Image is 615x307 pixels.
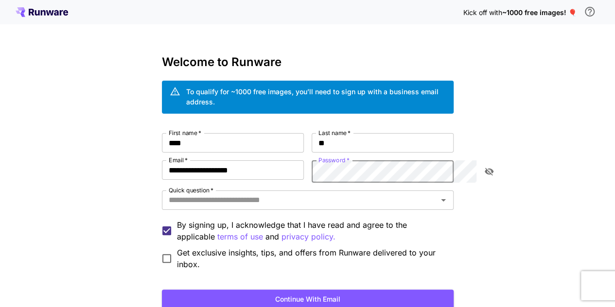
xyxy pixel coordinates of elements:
h3: Welcome to Runware [162,55,454,69]
p: terms of use [217,231,263,243]
button: Open [437,193,450,207]
label: Email [169,156,188,164]
button: By signing up, I acknowledge that I have read and agree to the applicable and privacy policy. [217,231,263,243]
button: In order to qualify for free credit, you need to sign up with a business email address and click ... [580,2,599,21]
span: Kick off with [463,8,502,17]
button: By signing up, I acknowledge that I have read and agree to the applicable terms of use and [281,231,335,243]
p: By signing up, I acknowledge that I have read and agree to the applicable and [177,219,446,243]
label: First name [169,129,201,137]
label: Quick question [169,186,213,194]
span: ~1000 free images! 🎈 [502,8,576,17]
label: Password [318,156,350,164]
span: Get exclusive insights, tips, and offers from Runware delivered to your inbox. [177,247,446,270]
button: toggle password visibility [480,163,498,180]
p: privacy policy. [281,231,335,243]
div: To qualify for ~1000 free images, you’ll need to sign up with a business email address. [186,86,446,107]
label: Last name [318,129,351,137]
